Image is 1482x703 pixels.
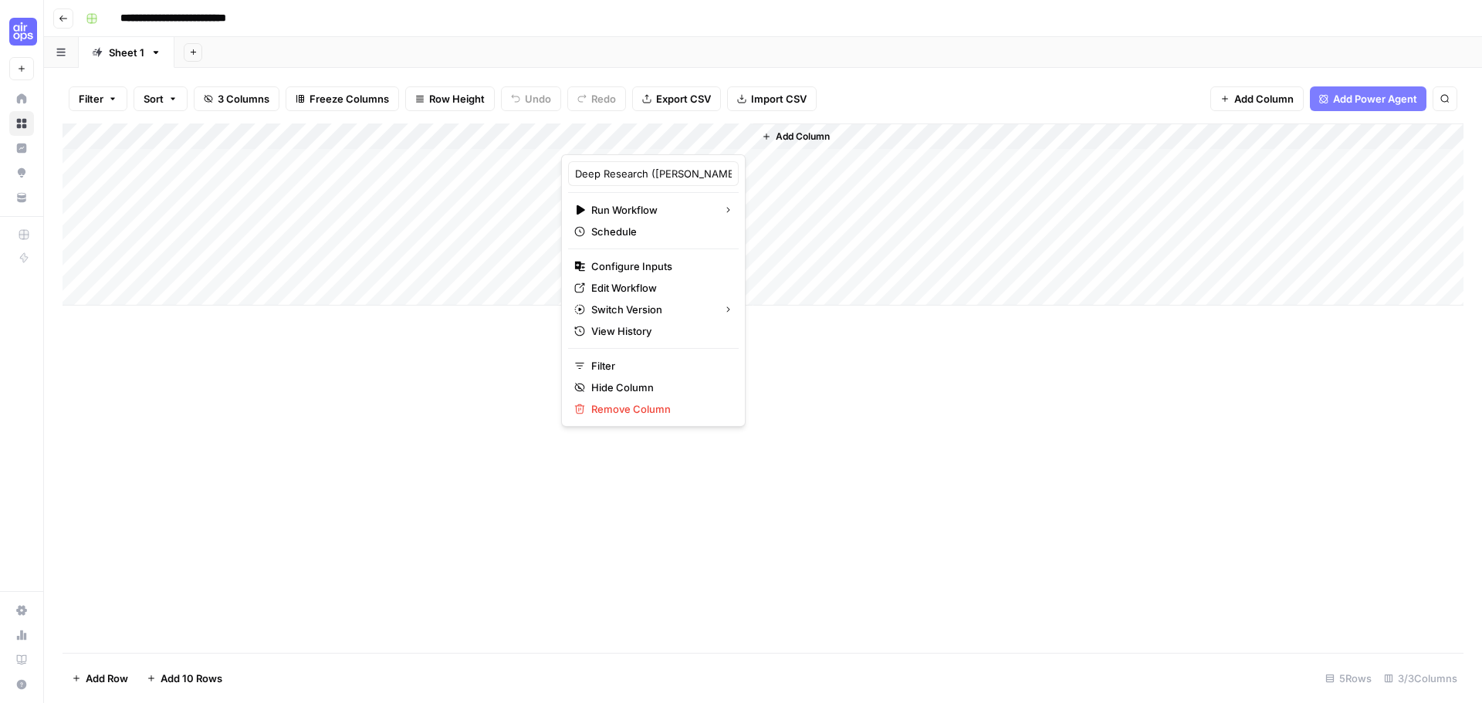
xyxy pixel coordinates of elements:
button: Add Column [1210,86,1304,111]
button: Workspace: September Cohort [9,12,34,51]
span: Sort [144,91,164,106]
button: Filter [69,86,127,111]
button: Add 10 Rows [137,666,232,691]
a: Usage [9,623,34,647]
span: Filter [591,358,726,373]
span: Add 10 Rows [161,671,222,686]
button: Export CSV [632,86,721,111]
span: Add Column [1234,91,1294,106]
button: Add Row [63,666,137,691]
button: 3 Columns [194,86,279,111]
span: Configure Inputs [591,259,726,274]
a: Home [9,86,34,111]
span: Filter [79,91,103,106]
img: September Cohort Logo [9,18,37,46]
div: 5 Rows [1319,666,1378,691]
button: Sort [134,86,188,111]
a: Learning Hub [9,647,34,672]
span: Hide Column [591,380,726,395]
button: Add Power Agent [1310,86,1426,111]
span: Add Row [86,671,128,686]
span: Switch Version [591,302,711,317]
a: Browse [9,111,34,136]
span: Schedule [591,224,726,239]
span: Undo [525,91,551,106]
div: Sheet 1 [109,45,144,60]
span: Edit Workflow [591,280,726,296]
span: 3 Columns [218,91,269,106]
a: Opportunities [9,161,34,185]
button: Undo [501,86,561,111]
button: Redo [567,86,626,111]
span: Row Height [429,91,485,106]
a: Sheet 1 [79,37,174,68]
a: Your Data [9,185,34,210]
span: Add Column [776,130,830,144]
div: 3/3 Columns [1378,666,1463,691]
button: Row Height [405,86,495,111]
span: Add Power Agent [1333,91,1417,106]
span: Export CSV [656,91,711,106]
button: Freeze Columns [286,86,399,111]
span: Import CSV [751,91,807,106]
a: Insights [9,136,34,161]
span: View History [591,323,726,339]
span: Run Workflow [591,202,711,218]
a: Settings [9,598,34,623]
span: Freeze Columns [310,91,389,106]
button: Add Column [756,127,836,147]
button: Import CSV [727,86,817,111]
button: Help + Support [9,672,34,697]
span: Redo [591,91,616,106]
span: Remove Column [591,401,726,417]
